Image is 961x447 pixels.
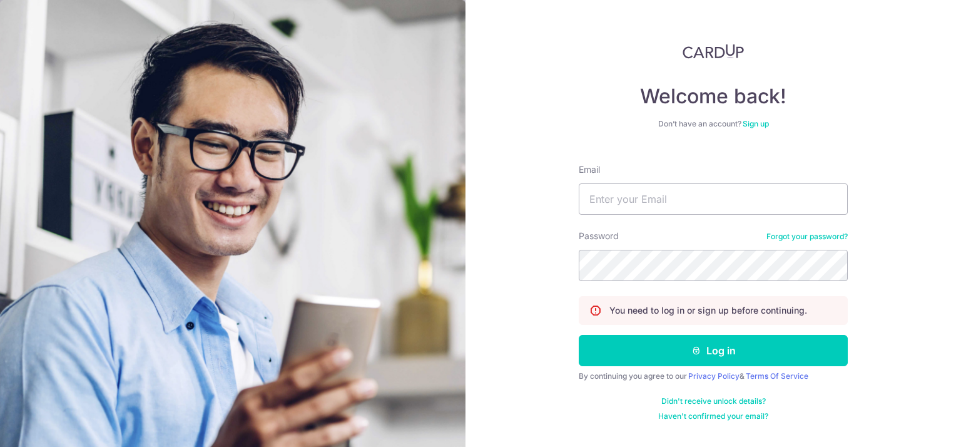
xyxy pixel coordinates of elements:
a: Terms Of Service [746,371,808,381]
div: Don’t have an account? [579,119,848,129]
p: You need to log in or sign up before continuing. [609,304,807,317]
a: Sign up [743,119,769,128]
div: By continuing you agree to our & [579,371,848,381]
a: Haven't confirmed your email? [658,411,768,421]
button: Log in [579,335,848,366]
label: Password [579,230,619,242]
a: Privacy Policy [688,371,740,381]
input: Enter your Email [579,183,848,215]
label: Email [579,163,600,176]
h4: Welcome back! [579,84,848,109]
a: Forgot your password? [766,232,848,242]
img: CardUp Logo [683,44,744,59]
a: Didn't receive unlock details? [661,396,766,406]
